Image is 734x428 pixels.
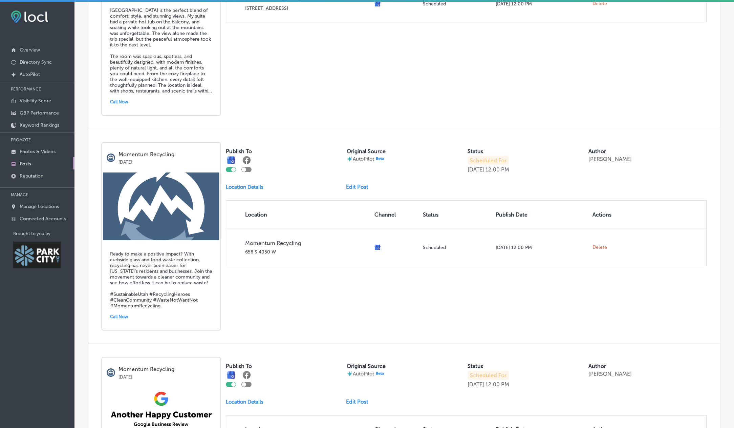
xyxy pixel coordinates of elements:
[118,158,216,165] p: [DATE]
[11,11,48,23] img: fda3e92497d09a02dc62c9cd864e3231.png
[592,244,607,250] span: Delete
[110,251,212,309] h5: Ready to make a positive impact? With curbside glass and food waste collection, recycling has nev...
[118,372,216,380] p: [DATE]
[118,366,216,372] p: Momentum Recycling
[13,231,74,236] p: Brought to you by
[20,98,51,104] p: Visibility Score
[423,1,490,7] p: Scheduled
[353,371,386,377] p: AutoPilot
[468,166,484,173] p: [DATE]
[590,201,629,229] th: Actions
[20,204,59,209] p: Manage Locations
[588,156,632,162] p: [PERSON_NAME]
[20,161,31,167] p: Posts
[468,148,483,155] label: Status
[485,166,509,173] p: 12:00 PM
[226,399,263,405] p: Location Details
[372,201,420,229] th: Channel
[245,240,369,246] p: Momentum Recycling
[20,47,40,53] p: Overview
[468,371,509,380] p: Scheduled For
[20,110,59,116] p: GBP Performance
[468,381,484,388] p: [DATE]
[346,399,374,405] a: Edit Post
[592,1,607,7] span: Delete
[353,156,386,162] p: AutoPilot
[107,154,115,162] img: logo
[226,148,252,155] label: Publish To
[118,151,216,158] p: Momentum Recycling
[485,381,509,388] p: 12:00 PM
[468,363,483,369] label: Status
[20,59,52,65] p: Directory Sync
[588,371,632,377] p: [PERSON_NAME]
[20,173,43,179] p: Reputation
[226,184,263,190] p: Location Details
[588,363,606,369] label: Author
[107,368,115,377] img: logo
[588,148,606,155] label: Author
[226,363,252,369] label: Publish To
[245,249,369,255] p: 658 S 4050 W
[374,156,386,161] img: Beta
[347,156,353,162] img: autopilot-icon
[20,216,66,222] p: Connected Accounts
[347,371,353,377] img: autopilot-icon
[102,172,220,240] img: 1755542298b8b7cbf4-d3f4-4cb1-bae8-2393b901c9b5_business_logo.png
[226,201,372,229] th: Location
[468,156,509,165] p: Scheduled For
[496,1,587,7] p: [DATE] 12:00 PM
[496,245,587,250] p: [DATE] 12:00 PM
[346,184,374,190] a: Edit Post
[20,72,40,77] p: AutoPilot
[110,7,212,94] h5: [GEOGRAPHIC_DATA] is the perfect blend of comfort, style, and stunning views. My suite had a priv...
[374,371,386,376] img: Beta
[347,148,386,155] label: Original Source
[420,201,493,229] th: Status
[13,242,61,268] img: Park City
[20,149,56,155] p: Photos & Videos
[423,245,490,250] p: Scheduled
[493,201,590,229] th: Publish Date
[245,5,369,11] p: [STREET_ADDRESS]
[20,122,59,128] p: Keyword Rankings
[347,363,386,369] label: Original Source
